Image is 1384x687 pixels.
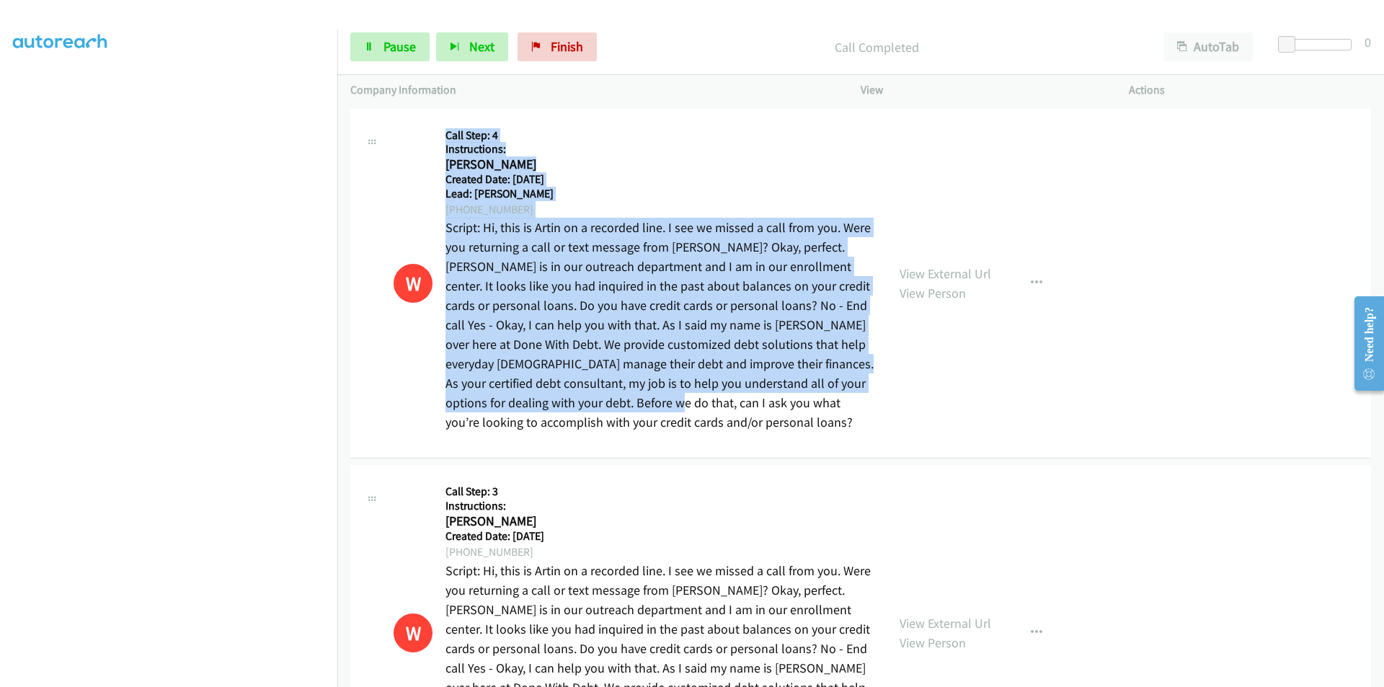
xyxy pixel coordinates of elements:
[350,81,835,99] p: Company Information
[900,285,966,301] a: View Person
[1342,286,1384,401] iframe: Resource Center
[350,32,430,61] a: Pause
[445,484,874,499] h5: Call Step: 3
[436,32,508,61] button: Next
[394,264,432,303] h1: W
[394,613,432,652] h1: W
[445,201,874,218] div: [PHONE_NUMBER]
[900,634,966,651] a: View Person
[383,38,416,55] span: Pause
[445,544,874,561] div: [PHONE_NUMBER]
[394,613,432,652] div: This number is on the do not call list
[551,38,583,55] span: Finish
[1129,81,1371,99] p: Actions
[445,156,869,173] h2: [PERSON_NAME]
[445,128,874,143] h5: Call Step: 4
[445,529,874,544] h5: Created Date: [DATE]
[469,38,494,55] span: Next
[900,615,991,631] a: View External Url
[445,499,874,513] h5: Instructions:
[900,265,991,282] a: View External Url
[616,37,1137,57] p: Call Completed
[861,81,1103,99] p: View
[1365,32,1371,52] div: 0
[445,172,874,187] h5: Created Date: [DATE]
[1163,32,1253,61] button: AutoTab
[394,264,432,303] div: This number is on the do not call list
[445,142,874,156] h5: Instructions:
[518,32,597,61] a: Finish
[445,513,869,530] h2: [PERSON_NAME]
[445,218,874,432] p: Script: Hi, this is Artin on a recorded line. I see we missed a call from you. Were you returning...
[445,187,874,201] h5: Lead: [PERSON_NAME]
